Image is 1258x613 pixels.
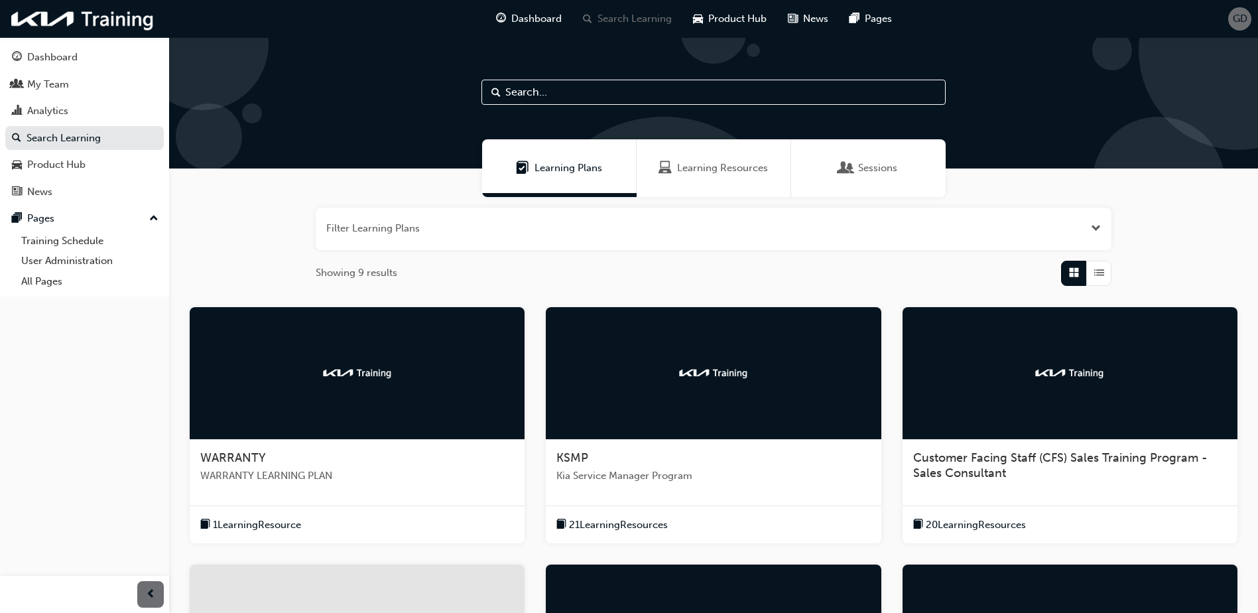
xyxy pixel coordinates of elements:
[788,11,798,27] span: news-icon
[146,586,156,603] span: prev-icon
[1033,366,1106,379] img: kia-training
[12,159,22,171] span: car-icon
[511,11,562,27] span: Dashboard
[598,11,672,27] span: Search Learning
[677,161,768,176] span: Learning Resources
[496,11,506,27] span: guage-icon
[27,77,69,92] div: My Team
[491,85,501,100] span: Search
[12,79,22,91] span: people-icon
[190,307,525,544] a: kia-trainingWARRANTYWARRANTY LEARNING PLANbook-icon1LearningResource
[583,11,592,27] span: search-icon
[12,52,22,64] span: guage-icon
[16,271,164,292] a: All Pages
[569,517,668,533] span: 21 Learning Resources
[5,72,164,97] a: My Team
[840,161,853,176] span: Sessions
[200,517,210,533] span: book-icon
[556,468,870,484] span: Kia Service Manager Program
[926,517,1026,533] span: 20 Learning Resources
[200,450,266,465] span: WARRANTY
[27,50,78,65] div: Dashboard
[791,139,946,197] a: SessionsSessions
[546,307,881,544] a: kia-trainingKSMPKia Service Manager Programbook-icon21LearningResources
[903,307,1237,544] a: kia-trainingCustomer Facing Staff (CFS) Sales Training Program - Sales Consultantbook-icon20Learn...
[1228,7,1251,31] button: GD
[200,468,514,484] span: WARRANTY LEARNING PLAN
[5,126,164,151] a: Search Learning
[27,184,52,200] div: News
[659,161,672,176] span: Learning Resources
[1069,265,1079,281] span: Grid
[777,5,839,33] a: news-iconNews
[12,133,21,145] span: search-icon
[677,366,750,379] img: kia-training
[556,450,588,465] span: KSMP
[1094,265,1104,281] span: List
[5,45,164,70] a: Dashboard
[27,103,68,119] div: Analytics
[693,11,703,27] span: car-icon
[485,5,572,33] a: guage-iconDashboard
[5,180,164,204] a: News
[5,206,164,231] button: Pages
[708,11,767,27] span: Product Hub
[16,251,164,271] a: User Administration
[16,231,164,251] a: Training Schedule
[913,517,1026,533] button: book-icon20LearningResources
[516,161,529,176] span: Learning Plans
[865,11,892,27] span: Pages
[482,139,637,197] a: Learning PlansLearning Plans
[321,366,394,379] img: kia-training
[535,161,602,176] span: Learning Plans
[682,5,777,33] a: car-iconProduct Hub
[27,211,54,226] div: Pages
[572,5,682,33] a: search-iconSearch Learning
[637,139,791,197] a: Learning ResourcesLearning Resources
[149,210,158,228] span: up-icon
[481,80,946,105] input: Search...
[913,450,1208,481] span: Customer Facing Staff (CFS) Sales Training Program - Sales Consultant
[5,153,164,177] a: Product Hub
[12,186,22,198] span: news-icon
[5,42,164,206] button: DashboardMy TeamAnalyticsSearch LearningProduct HubNews
[556,517,566,533] span: book-icon
[316,265,397,281] span: Showing 9 results
[556,517,668,533] button: book-icon21LearningResources
[913,517,923,533] span: book-icon
[7,5,159,33] img: kia-training
[858,161,897,176] span: Sessions
[1091,221,1101,236] button: Open the filter
[5,99,164,123] a: Analytics
[839,5,903,33] a: pages-iconPages
[12,213,22,225] span: pages-icon
[12,105,22,117] span: chart-icon
[849,11,859,27] span: pages-icon
[200,517,301,533] button: book-icon1LearningResource
[803,11,828,27] span: News
[213,517,301,533] span: 1 Learning Resource
[27,157,86,172] div: Product Hub
[1233,11,1247,27] span: GD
